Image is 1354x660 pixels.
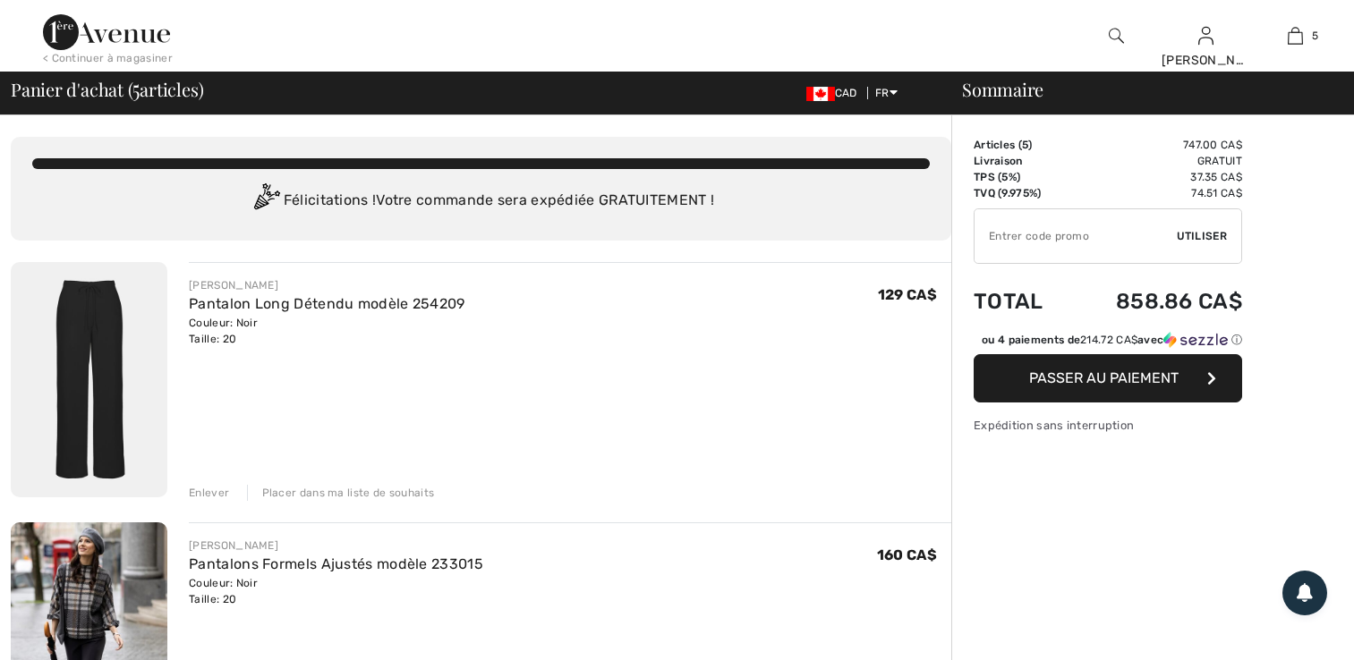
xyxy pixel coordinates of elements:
[189,555,483,572] a: Pantalons Formels Ajustés modèle 233015
[1029,369,1179,386] span: Passer au paiement
[189,575,483,607] div: Couleur: Noir Taille: 20
[806,87,835,101] img: Canadian Dollar
[11,80,203,98] span: Panier d'achat ( articles)
[878,286,937,303] span: 129 CA$
[1312,28,1318,44] span: 5
[877,546,937,563] span: 160 CA$
[982,332,1242,348] div: ou 4 paiements de avec
[975,209,1177,263] input: Code promo
[1069,185,1242,201] td: 74.51 CA$
[1163,332,1228,348] img: Sezzle
[1069,153,1242,169] td: Gratuit
[189,315,465,347] div: Couleur: Noir Taille: 20
[248,183,284,219] img: Congratulation2.svg
[1069,137,1242,153] td: 747.00 CA$
[247,485,435,501] div: Placer dans ma liste de souhaits
[974,354,1242,402] button: Passer au paiement
[974,332,1242,354] div: ou 4 paiements de214.72 CA$avecSezzle Cliquez pour en savoir plus sur Sezzle
[1251,25,1339,47] a: 5
[875,87,898,99] span: FR
[974,137,1069,153] td: Articles ( )
[974,153,1069,169] td: Livraison
[43,14,170,50] img: 1ère Avenue
[1198,27,1213,44] a: Se connecter
[1198,25,1213,47] img: Mes infos
[941,80,1343,98] div: Sommaire
[189,537,483,554] div: [PERSON_NAME]
[189,485,229,501] div: Enlever
[806,87,864,99] span: CAD
[1162,51,1249,70] div: [PERSON_NAME]
[974,169,1069,185] td: TPS (5%)
[189,295,465,312] a: Pantalon Long Détendu modèle 254209
[132,76,140,99] span: 5
[1288,25,1303,47] img: Mon panier
[1069,169,1242,185] td: 37.35 CA$
[1177,228,1227,244] span: Utiliser
[1022,139,1028,151] span: 5
[1109,25,1124,47] img: recherche
[974,417,1242,434] div: Expédition sans interruption
[11,262,167,497] img: Pantalon Long Détendu modèle 254209
[189,277,465,293] div: [PERSON_NAME]
[974,271,1069,332] td: Total
[1080,334,1137,346] span: 214.72 CA$
[32,183,930,219] div: Félicitations ! Votre commande sera expédiée GRATUITEMENT !
[1069,271,1242,332] td: 858.86 CA$
[974,185,1069,201] td: TVQ (9.975%)
[43,50,173,66] div: < Continuer à magasiner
